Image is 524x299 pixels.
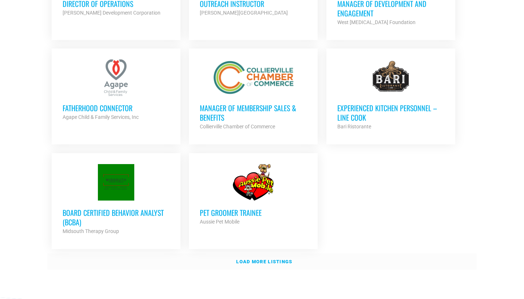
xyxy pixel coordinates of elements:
[63,103,170,113] h3: Fatherhood Connector
[337,103,444,122] h3: Experienced Kitchen Personnel – Line Cook
[200,208,307,217] h3: Pet Groomer Trainee
[200,124,275,129] strong: Collierville Chamber of Commerce
[52,48,180,132] a: Fatherhood Connector Agape Child & Family Services, Inc
[200,219,239,225] strong: Aussie Pet Mobile
[63,10,160,16] strong: [PERSON_NAME] Development Corporation
[63,208,170,227] h3: Board Certified Behavior Analyst (BCBA)
[63,228,119,234] strong: Midsouth Therapy Group
[337,19,416,25] strong: West [MEDICAL_DATA] Foundation
[52,153,180,246] a: Board Certified Behavior Analyst (BCBA) Midsouth Therapy Group
[47,253,477,270] a: Load more listings
[200,103,307,122] h3: Manager of Membership Sales & Benefits
[337,124,371,129] strong: Bari Ristorante
[63,114,139,120] strong: Agape Child & Family Services, Inc
[200,10,288,16] strong: [PERSON_NAME][GEOGRAPHIC_DATA]
[236,259,292,264] strong: Load more listings
[189,153,318,237] a: Pet Groomer Trainee Aussie Pet Mobile
[326,48,455,142] a: Experienced Kitchen Personnel – Line Cook Bari Ristorante
[189,48,318,142] a: Manager of Membership Sales & Benefits Collierville Chamber of Commerce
